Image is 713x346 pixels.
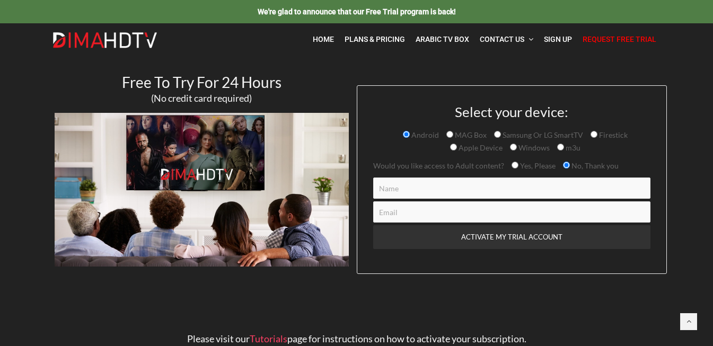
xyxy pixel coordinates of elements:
[52,32,158,49] img: Dima HDTV
[410,130,439,139] span: Android
[494,131,501,138] input: Samsung Or LG SmartTV
[518,161,556,170] span: Yes, Please
[373,178,650,199] input: Name
[339,29,410,50] a: Plans & Pricing
[457,143,503,152] span: Apple Device
[313,35,334,43] span: Home
[501,130,583,139] span: Samsung Or LG SmartTV
[373,201,650,223] input: Email
[403,131,410,138] input: Android
[450,144,457,150] input: Apple Device
[597,130,628,139] span: Firestick
[570,161,619,170] span: No, Thank you
[250,333,287,344] a: Tutorials
[373,159,650,172] p: Would you like access to Adult content?
[345,35,405,43] span: Plans & Pricing
[680,313,697,330] a: Back to top
[474,29,539,50] a: Contact Us
[416,35,469,43] span: Arabic TV Box
[455,103,568,120] span: Select your device:
[512,162,518,168] input: Yes, Please
[539,29,577,50] a: Sign Up
[544,35,572,43] span: Sign Up
[563,162,570,168] input: No, Thank you
[583,35,656,43] span: Request Free Trial
[577,29,662,50] a: Request Free Trial
[410,29,474,50] a: Arabic TV Box
[307,29,339,50] a: Home
[510,144,517,150] input: Windows
[564,143,580,152] span: m3u
[480,35,524,43] span: Contact Us
[517,143,550,152] span: Windows
[591,131,597,138] input: Firestick
[187,333,526,344] span: Please visit our page for instructions on how to activate your subscription.
[446,131,453,138] input: MAG Box
[557,144,564,150] input: m3u
[453,130,487,139] span: MAG Box
[258,7,456,16] a: We're glad to announce that our Free Trial program is back!
[365,104,658,273] form: Contact form
[122,73,281,91] span: Free To Try For 24 Hours
[373,225,650,249] input: ACTIVATE MY TRIAL ACCOUNT
[151,92,252,104] span: (No credit card required)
